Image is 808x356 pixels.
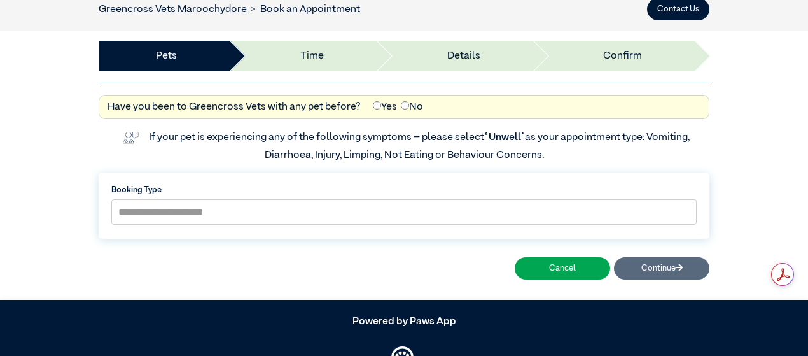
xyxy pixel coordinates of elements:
[99,2,360,17] nav: breadcrumb
[111,184,697,196] label: Booking Type
[108,99,361,115] label: Have you been to Greencross Vets with any pet before?
[149,132,692,160] label: If your pet is experiencing any of the following symptoms – please select as your appointment typ...
[118,127,143,148] img: vet
[515,257,610,280] button: Cancel
[373,99,397,115] label: Yes
[247,2,360,17] li: Book an Appointment
[401,99,423,115] label: No
[401,101,409,110] input: No
[484,132,525,143] span: “Unwell”
[373,101,381,110] input: Yes
[99,4,247,15] a: Greencross Vets Maroochydore
[156,48,177,64] a: Pets
[99,316,709,328] h5: Powered by Paws App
